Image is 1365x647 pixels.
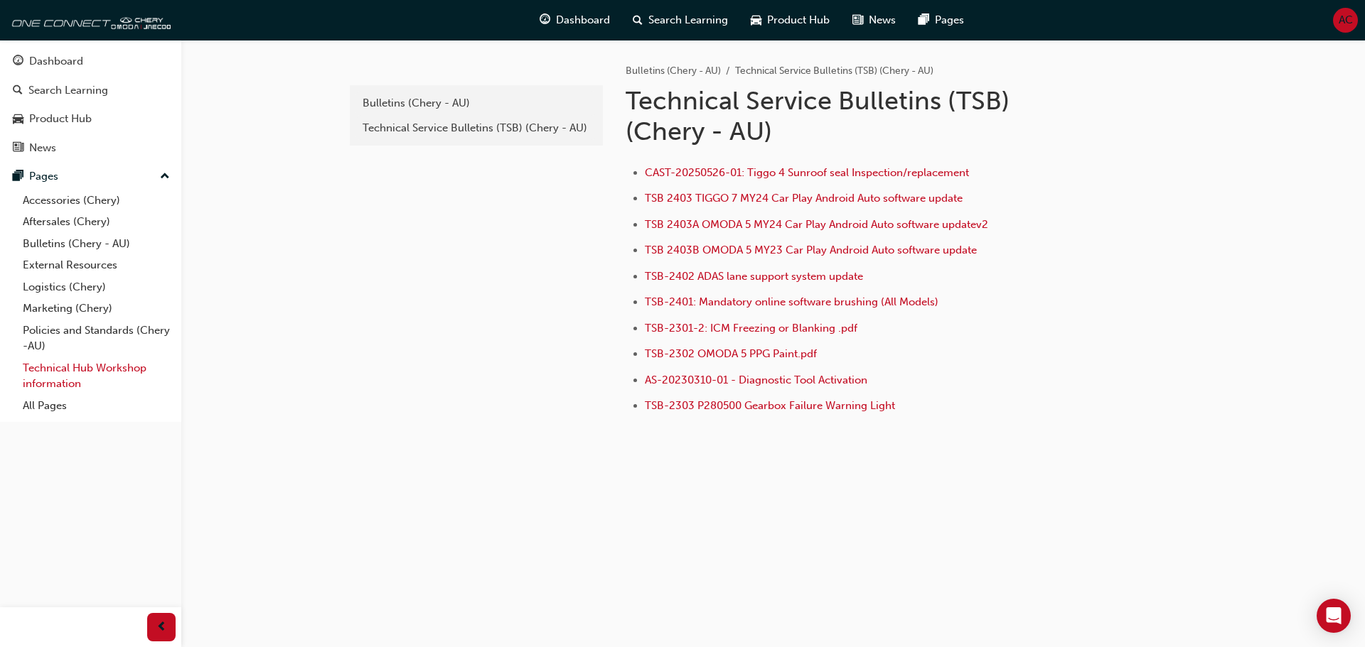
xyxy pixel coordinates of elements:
span: Product Hub [767,12,830,28]
span: pages-icon [919,11,929,29]
a: TSB-2303 P280500 Gearbox Failure Warning Light [645,399,895,412]
a: Aftersales (Chery) [17,211,176,233]
a: Technical Hub Workshop information [17,357,176,395]
button: DashboardSearch LearningProduct HubNews [6,45,176,163]
div: Open Intercom Messenger [1317,599,1351,633]
span: prev-icon [156,619,167,636]
span: up-icon [160,168,170,186]
a: Accessories (Chery) [17,190,176,212]
li: Technical Service Bulletins (TSB) (Chery - AU) [735,63,933,80]
a: car-iconProduct Hub [739,6,841,35]
div: Bulletins (Chery - AU) [363,95,590,112]
a: Policies and Standards (Chery -AU) [17,320,176,357]
a: TSB-2301-2: ICM Freezing or Blanking .pdf [645,322,857,335]
span: Search Learning [648,12,728,28]
a: TSB 2403 TIGGO 7 MY24 Car Play Android Auto software update [645,192,963,205]
a: Bulletins (Chery - AU) [355,91,597,116]
span: pages-icon [13,170,23,183]
a: TSB 2403B OMODA 5 MY23 Car Play Android Auto software update [645,244,977,256]
a: Search Learning [6,77,176,104]
a: TSB-2402 ADAS lane support system update [645,270,863,283]
div: Pages [29,168,58,185]
div: Product Hub [29,111,92,127]
a: Product Hub [6,106,176,132]
span: car-icon [751,11,761,29]
img: oneconnect [7,6,171,34]
span: news-icon [852,11,863,29]
a: TSB-2401: Mandatory online software brushing (All Models) [645,295,938,308]
div: Technical Service Bulletins (TSB) (Chery - AU) [363,120,590,136]
a: Bulletins (Chery - AU) [17,233,176,255]
a: pages-iconPages [907,6,975,35]
a: Dashboard [6,48,176,75]
span: Dashboard [556,12,610,28]
a: TSB-2302 OMODA 5 PPG Paint.pdf [645,347,817,360]
span: news-icon [13,142,23,155]
a: All Pages [17,395,176,417]
a: CAST-20250526-01: Tiggo 4 Sunroof seal Inspection/replacement [645,166,969,179]
span: News [869,12,896,28]
span: car-icon [13,113,23,126]
a: External Resources [17,254,176,276]
a: news-iconNews [841,6,907,35]
a: TSB 2403A OMODA 5 MY24 Car Play Android Auto software updatev2 [645,218,988,231]
div: News [29,140,56,156]
span: guage-icon [540,11,550,29]
a: News [6,135,176,161]
button: Pages [6,163,176,190]
a: Logistics (Chery) [17,276,176,298]
a: Marketing (Chery) [17,298,176,320]
h1: Technical Service Bulletins (TSB) (Chery - AU) [626,85,1092,147]
button: AC [1333,8,1358,33]
div: Search Learning [28,82,108,99]
span: Pages [935,12,964,28]
a: Bulletins (Chery - AU) [626,65,721,77]
a: search-iconSearch Learning [621,6,739,35]
span: AC [1339,12,1353,28]
span: guage-icon [13,55,23,68]
div: Dashboard [29,53,83,70]
a: Technical Service Bulletins (TSB) (Chery - AU) [355,116,597,141]
a: AS-20230310-01 - Diagnostic Tool Activation [645,374,867,386]
span: search-icon [633,11,643,29]
span: search-icon [13,85,23,97]
a: guage-iconDashboard [528,6,621,35]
